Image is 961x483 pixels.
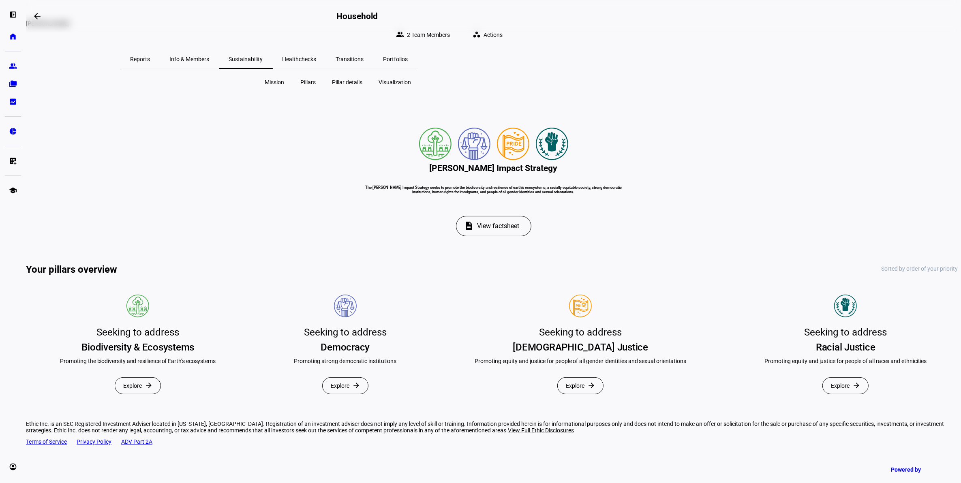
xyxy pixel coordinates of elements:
[536,128,568,160] img: racialJustice.colored.svg
[9,62,17,70] eth-mat-symbol: group
[419,128,452,160] img: deforestation.colored.svg
[383,56,408,62] span: Portfolios
[145,381,153,389] mat-icon: arrow_forward
[352,381,360,389] mat-icon: arrow_forward
[294,76,323,89] button: Pillars
[326,76,369,89] button: Pillar details
[9,98,17,106] eth-mat-symbol: bid_landscape
[123,378,142,394] span: Explore
[372,76,418,89] button: Visualization
[229,56,263,62] span: Sustainability
[456,216,531,236] button: View factsheet
[430,163,558,173] h2: [PERSON_NAME] Impact Strategy
[32,11,42,21] mat-icon: arrow_backwards
[81,341,194,354] div: Biodiversity & Ecosystems
[539,324,622,341] div: Seeking to address
[332,78,363,86] span: Pillar details
[460,27,512,43] eth-quick-actions: Actions
[115,377,161,394] button: Explore
[852,381,860,389] mat-icon: arrow_forward
[881,265,958,272] div: Sorted by order of your priority
[294,357,396,365] div: Promoting strong democratic institutions
[336,56,364,62] span: Transitions
[131,56,150,62] span: Reports
[9,80,17,88] eth-mat-symbol: folder_copy
[5,76,21,92] a: folder_copy
[26,264,961,275] h2: Your pillars overview
[587,381,595,389] mat-icon: arrow_forward
[5,28,21,45] a: home
[464,221,474,231] mat-icon: description
[321,341,370,354] div: Democracy
[259,76,291,89] button: Mission
[126,295,149,317] img: Pillar icon
[304,324,387,341] div: Seeking to address
[569,295,592,317] img: Pillar icon
[379,78,411,86] span: Visualization
[60,357,216,365] div: Promoting the biodiversity and resilience of Earth’s ecosystems
[508,427,574,434] span: View Full Ethic Disclosures
[170,56,210,62] span: Info & Members
[5,123,21,139] a: pie_chart
[334,295,357,317] img: Pillar icon
[804,324,887,341] div: Seeking to address
[396,30,404,38] mat-icon: group
[96,324,179,341] div: Seeking to address
[9,463,17,471] eth-mat-symbol: account_circle
[5,58,21,74] a: group
[9,186,17,194] eth-mat-symbol: school
[9,157,17,165] eth-mat-symbol: list_alt_add
[331,378,349,394] span: Explore
[9,32,17,41] eth-mat-symbol: home
[5,94,21,110] a: bid_landscape
[475,357,686,365] div: Promoting equity and justice for people of all gender identities and sexual orientations
[477,216,520,236] span: View factsheet
[9,11,17,19] eth-mat-symbol: left_panel_open
[283,56,317,62] span: Healthchecks
[322,377,368,394] button: Explore
[473,30,481,38] mat-icon: workspaces
[497,128,529,160] img: lgbtqJustice.colored.svg
[301,78,316,86] span: Pillars
[566,378,584,394] span: Explore
[513,341,648,354] div: [DEMOGRAPHIC_DATA] Justice
[816,341,875,354] div: Racial Justice
[822,377,869,394] button: Explore
[265,78,285,86] span: Mission
[9,127,17,135] eth-mat-symbol: pie_chart
[834,295,857,317] img: Pillar icon
[887,462,949,477] a: Powered by
[557,377,604,394] button: Explore
[336,11,378,21] h2: Household
[26,438,67,445] a: Terms of Service
[121,438,152,445] a: ADV Part 2A
[390,27,460,43] button: 2 Team Members
[831,378,850,394] span: Explore
[484,27,503,43] span: Actions
[458,128,490,160] img: democracy.colored.svg
[77,438,111,445] a: Privacy Policy
[407,27,450,43] span: 2 Team Members
[26,421,961,434] div: Ethic Inc. is an SEC Registered Investment Adviser located in [US_STATE], [GEOGRAPHIC_DATA]. Regi...
[362,185,625,194] h6: The [PERSON_NAME] Impact Strategy seeks to promote the biodiversity and resilience of earth’s eco...
[466,27,512,43] button: Actions
[764,357,927,365] div: Promoting equity and justice for people of all races and ethnicities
